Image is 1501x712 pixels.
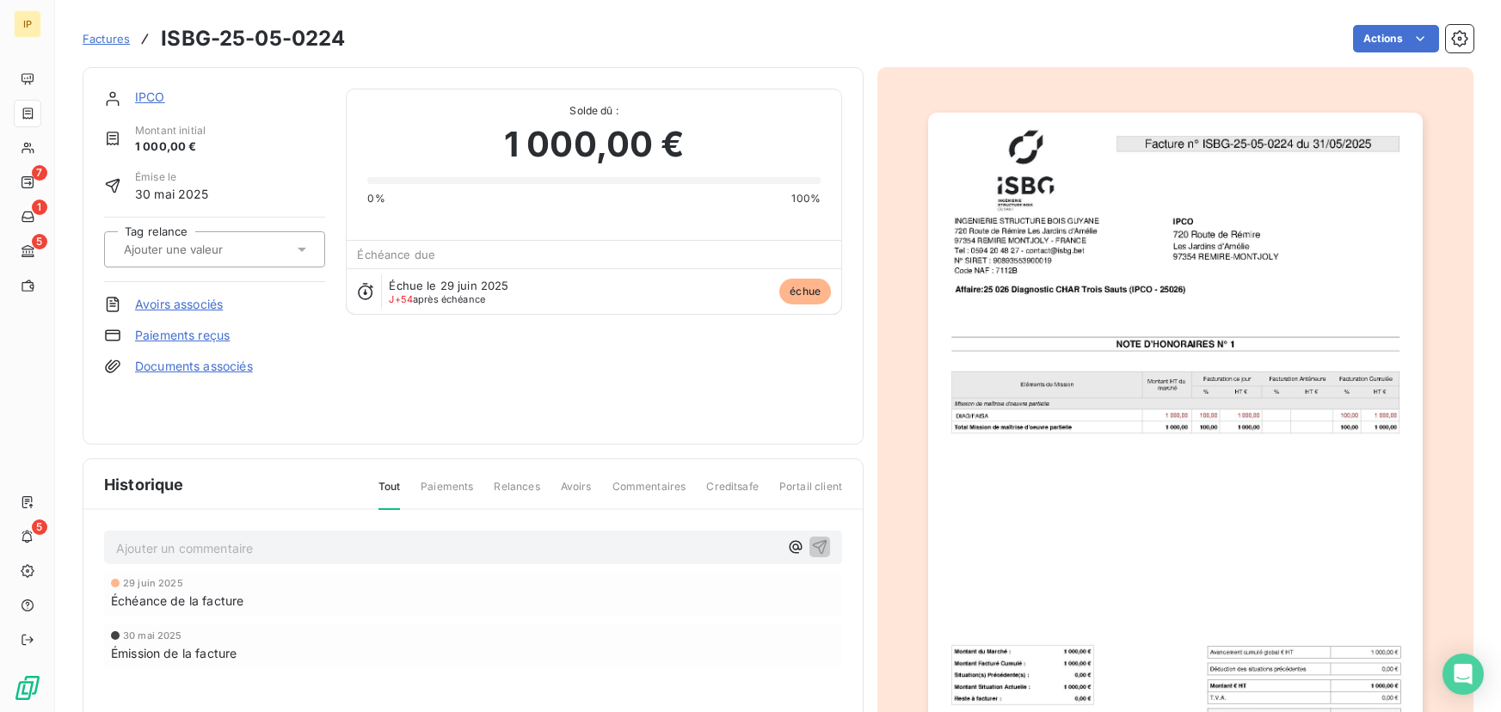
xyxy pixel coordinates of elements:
span: Émise le [135,169,209,185]
span: Relances [494,479,539,508]
a: 7 [14,169,40,196]
a: 5 [14,237,40,265]
a: Factures [83,30,130,47]
div: IP [14,10,41,38]
span: Tout [378,479,401,510]
span: Montant initial [135,123,206,138]
button: Actions [1353,25,1439,52]
a: Paiements reçus [135,327,230,344]
a: IPCO [135,89,165,104]
span: Avoirs [561,479,592,508]
span: 1 [32,199,47,215]
span: 5 [32,234,47,249]
span: Solde dû : [367,103,821,119]
span: 29 juin 2025 [123,578,183,588]
div: Open Intercom Messenger [1443,654,1484,695]
span: Factures [83,32,130,46]
span: après échéance [389,294,485,304]
span: Commentaires [612,479,686,508]
h3: ISBG-25-05-0224 [161,23,345,54]
span: Creditsafe [706,479,759,508]
span: 0% [367,191,384,206]
span: Historique [104,473,184,496]
a: Documents associés [135,358,253,375]
a: Avoirs associés [135,296,223,313]
span: Échéance de la facture [111,592,243,610]
span: 1 000,00 € [504,119,685,170]
span: Échéance due [357,248,435,261]
span: Portail client [779,479,842,508]
span: 7 [32,165,47,181]
span: J+54 [389,293,413,305]
span: Émission de la facture [111,644,237,662]
span: 30 mai 2025 [123,630,182,641]
span: échue [779,279,831,304]
a: 1 [14,203,40,230]
span: 5 [32,519,47,535]
span: 30 mai 2025 [135,185,209,203]
span: 100% [791,191,821,206]
span: 1 000,00 € [135,138,206,156]
img: Logo LeanPay [14,674,41,702]
span: Paiements [421,479,473,508]
span: Échue le 29 juin 2025 [389,279,508,292]
input: Ajouter une valeur [122,242,295,257]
